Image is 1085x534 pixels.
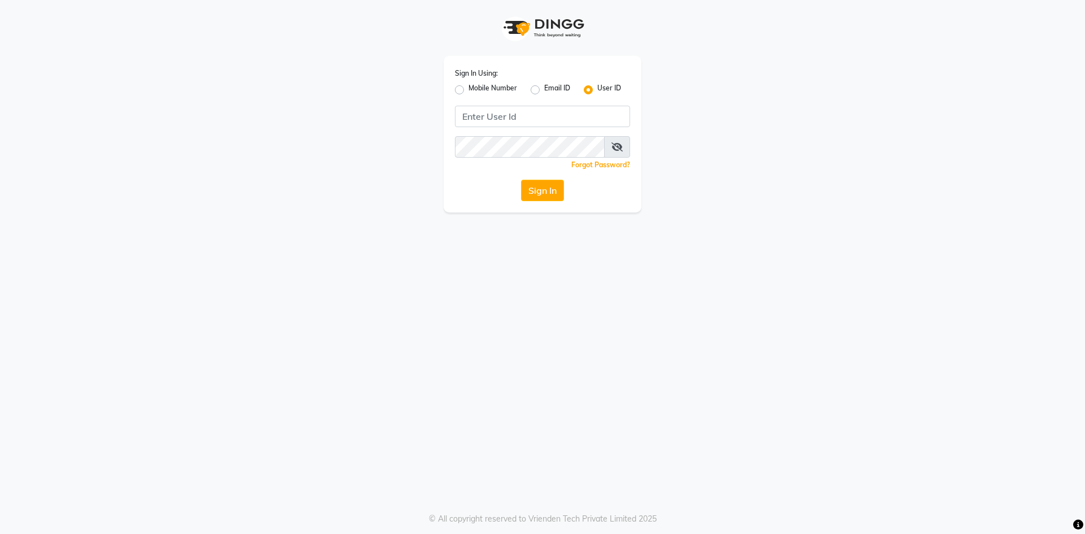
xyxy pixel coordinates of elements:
[455,106,630,127] input: Username
[497,11,588,45] img: logo1.svg
[468,83,517,97] label: Mobile Number
[455,68,498,79] label: Sign In Using:
[544,83,570,97] label: Email ID
[455,136,605,158] input: Username
[571,160,630,169] a: Forgot Password?
[597,83,621,97] label: User ID
[521,180,564,201] button: Sign In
